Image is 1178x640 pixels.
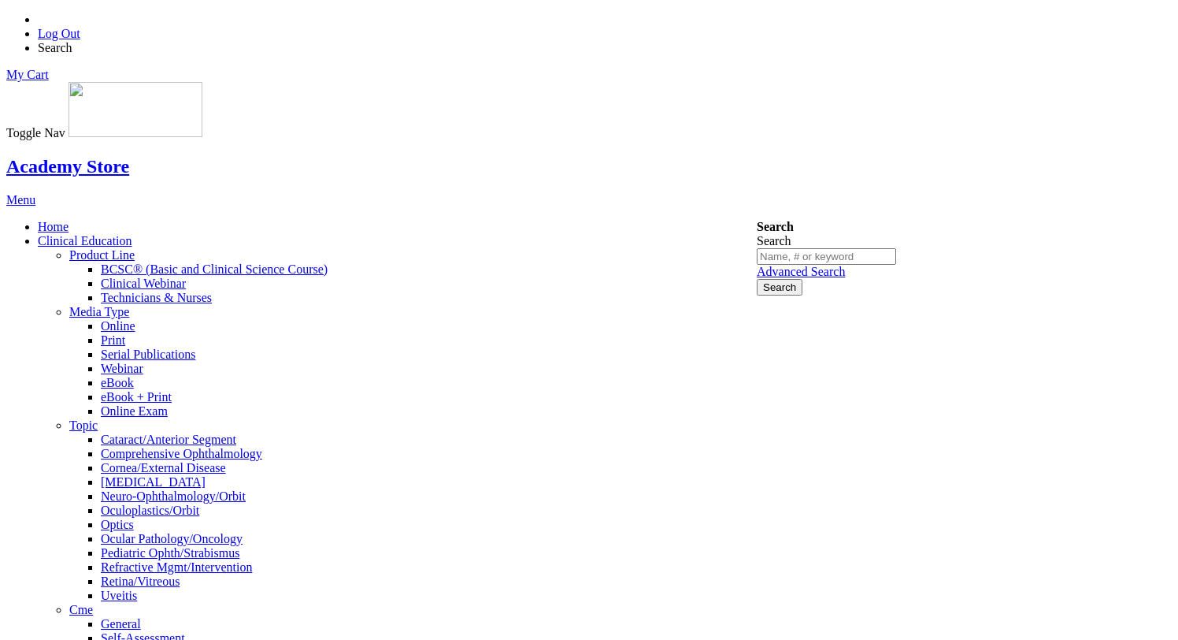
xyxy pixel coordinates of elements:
a: Academy Store [6,156,129,177]
a: Oculoplastics/Orbit [101,504,199,517]
a: Clinical Education [38,234,132,247]
a: Advanced Search [757,265,845,278]
a: Ocular Pathology/Oncology [101,532,243,545]
a: Technicians & Nurses [101,291,212,304]
a: Cme [69,603,93,616]
a: Cornea/External Disease [101,461,226,474]
a: General [101,617,141,631]
span: Home [38,220,69,233]
a: Pediatric Ophth/Strabismus [101,546,239,560]
a: BCSC® (Basic and Clinical Science Course) [101,262,328,276]
button: Search [757,279,802,296]
input: Name, # or keyword [757,248,896,265]
a: Menu [6,193,35,207]
a: Log Out [38,27,80,40]
span: Search [757,234,791,247]
a: Media Type [69,305,129,318]
a: eBook [101,376,134,389]
span: Search [38,41,72,54]
a: Retina/Vitreous [101,575,180,588]
a: Optics [101,518,134,531]
a: Online Exam [101,404,168,418]
a: Print [101,333,125,347]
a: Neuro-Ophthalmology/Orbit [101,489,246,503]
a: Product Line [69,248,135,262]
span: Toggle Nav [6,126,65,140]
a: eBook + Print [101,390,172,404]
a: Topic [69,419,98,432]
a: Online [101,319,135,333]
a: Uveitis [101,589,137,602]
a: Comprehensive Ophthalmology [101,447,262,460]
a: Cataract/Anterior Segment [101,433,236,446]
a: My Cart [6,68,49,81]
a: [MEDICAL_DATA] [101,475,206,489]
span: Search [763,281,796,293]
a: Clinical Webinar [101,277,186,290]
a: Webinar [101,362,143,375]
a: Serial Publications [101,348,195,361]
strong: Search [757,220,794,233]
a: Refractive Mgmt/Intervention [101,560,252,574]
